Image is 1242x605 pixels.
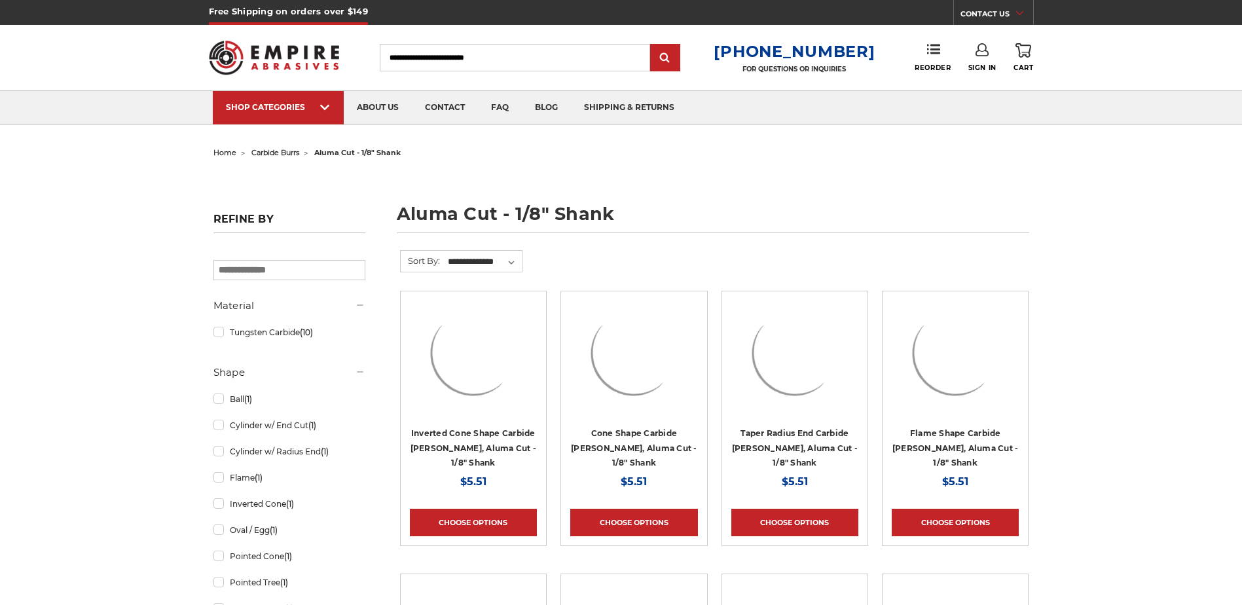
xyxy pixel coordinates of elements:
span: (1) [270,525,278,535]
span: (1) [255,473,263,483]
select: Sort By: [446,252,522,272]
a: [PHONE_NUMBER] [714,42,875,61]
img: flame shaped carbide burr for aluminum [903,301,1008,405]
span: Reorder [915,64,951,72]
a: Choose Options [731,509,858,536]
a: Ball(1) [213,388,365,411]
span: $5.51 [782,475,808,488]
input: Submit [652,45,678,71]
a: Choose Options [410,509,537,536]
a: Cone Shape Carbide [PERSON_NAME], Aluma Cut - 1/8" Shank [571,428,697,467]
img: cone burr for aluminum [581,301,686,405]
a: rounded end taper carbide burr for aluminum [731,301,858,428]
a: Flame(1) [213,466,365,489]
a: Cylinder w/ Radius End(1) [213,440,365,463]
a: contact [412,91,478,124]
span: $5.51 [942,475,968,488]
h1: aluma cut - 1/8" shank [397,205,1029,233]
a: inverted cone carbide burr for aluminum [410,301,537,428]
span: (1) [284,551,292,561]
img: inverted cone carbide burr for aluminum [421,301,526,405]
a: Choose Options [570,509,697,536]
h5: Shape [213,365,365,380]
a: Inverted Cone(1) [213,492,365,515]
span: Sign In [968,64,996,72]
a: faq [478,91,522,124]
a: CONTACT US [960,7,1033,25]
span: aluma cut - 1/8" shank [314,148,401,157]
span: (1) [321,447,329,456]
p: FOR QUESTIONS OR INQUIRIES [714,65,875,73]
label: Sort By: [401,251,440,270]
a: flame shaped carbide burr for aluminum [892,301,1019,428]
img: Empire Abrasives [209,32,340,83]
a: Inverted Cone Shape Carbide [PERSON_NAME], Aluma Cut - 1/8" Shank [411,428,537,467]
span: (1) [280,577,288,587]
a: Pointed Cone(1) [213,545,365,568]
a: Cylinder w/ End Cut(1) [213,414,365,437]
a: shipping & returns [571,91,687,124]
span: (10) [300,327,313,337]
span: (1) [244,394,252,404]
span: $5.51 [460,475,486,488]
span: Cart [1014,64,1033,72]
a: Tungsten Carbide(10) [213,321,365,344]
a: Oval / Egg(1) [213,519,365,541]
a: about us [344,91,412,124]
img: rounded end taper carbide burr for aluminum [742,301,847,405]
a: carbide burrs [251,148,299,157]
a: Reorder [915,43,951,71]
h5: Material [213,298,365,314]
a: Taper Radius End Carbide [PERSON_NAME], Aluma Cut - 1/8" Shank [732,428,858,467]
a: blog [522,91,571,124]
span: (1) [308,420,316,430]
span: $5.51 [621,475,647,488]
span: (1) [286,499,294,509]
a: Cart [1014,43,1033,72]
a: Flame Shape Carbide [PERSON_NAME], Aluma Cut - 1/8" Shank [892,428,1019,467]
a: Choose Options [892,509,1019,536]
a: cone burr for aluminum [570,301,697,428]
a: Pointed Tree(1) [213,571,365,594]
div: SHOP CATEGORIES [226,102,331,112]
a: home [213,148,236,157]
h5: Refine by [213,213,365,233]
